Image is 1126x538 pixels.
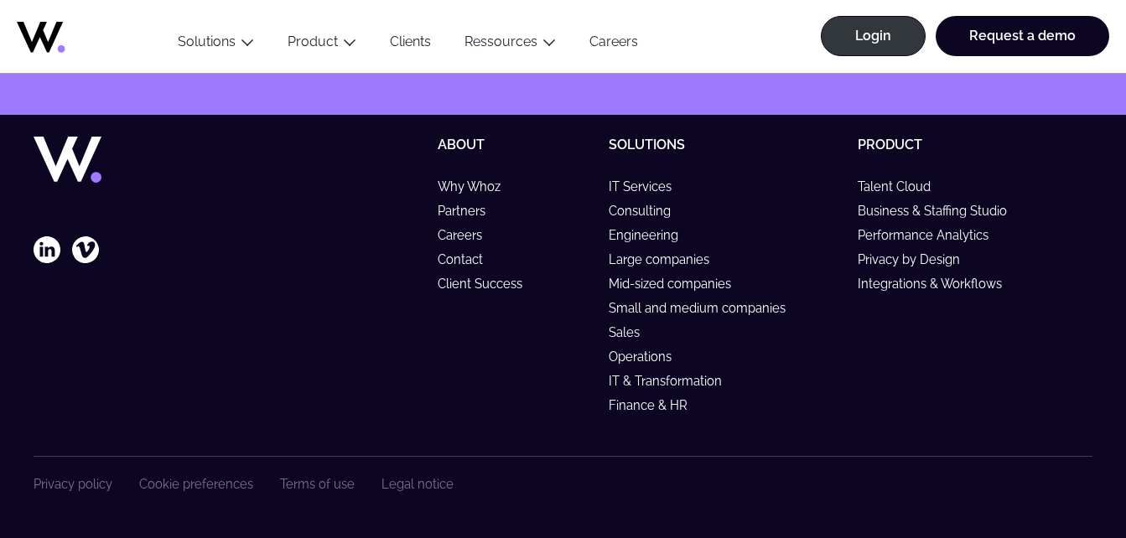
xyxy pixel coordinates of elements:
a: IT Services [609,179,687,194]
a: Cookie preferences [139,477,253,491]
a: Careers [438,228,497,242]
a: Clients [373,34,448,56]
a: Integrations & Workflows [858,277,1017,291]
a: Terms of use [280,477,355,491]
a: Partners [438,204,501,218]
a: Contact [438,252,498,266]
a: Privacy by Design [858,252,975,266]
a: Operations [609,349,687,364]
a: Large companies [609,252,724,266]
a: Finance & HR [609,398,703,412]
a: Why Whoz [438,179,516,194]
a: Talent Cloud [858,179,946,194]
a: Request a demo [936,16,1109,56]
a: Small and medium companies [609,301,801,315]
h5: About [438,137,595,153]
a: IT & Transformation [609,374,737,388]
a: Sales [609,325,655,339]
iframe: Chatbot [1015,427,1103,515]
a: Product [288,34,338,49]
a: Legal notice [381,477,454,491]
a: Performance Analytics [858,228,1004,242]
a: Ressources [464,34,537,49]
h5: Solutions [609,137,843,153]
a: Product [858,137,922,153]
a: Login [821,16,926,56]
button: Ressources [448,34,573,56]
a: Mid-sized companies [609,277,746,291]
a: Careers [573,34,655,56]
a: Client Success [438,277,537,291]
a: Consulting [609,204,686,218]
button: Solutions [161,34,271,56]
button: Product [271,34,373,56]
a: Privacy policy [34,477,112,491]
a: Engineering [609,228,693,242]
a: Business & Staffing Studio [858,204,1022,218]
nav: Footer Navigation [34,477,454,491]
